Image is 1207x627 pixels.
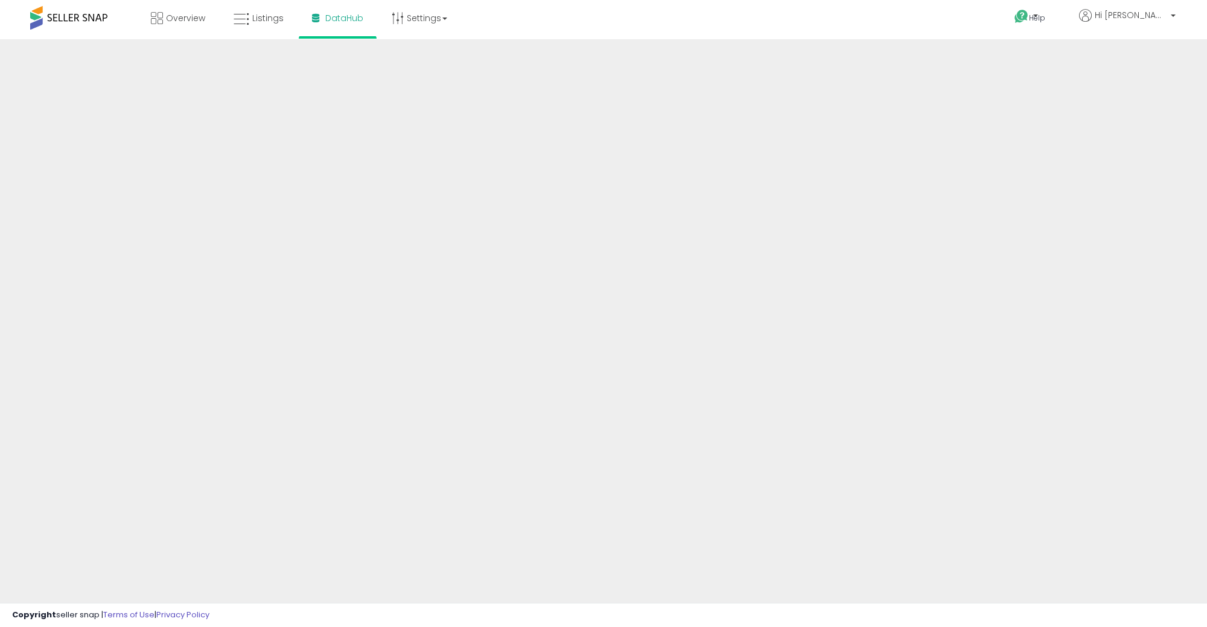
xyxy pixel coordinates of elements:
[1029,13,1045,23] span: Help
[166,12,205,24] span: Overview
[252,12,284,24] span: Listings
[1079,9,1176,36] a: Hi [PERSON_NAME]
[1014,9,1029,24] i: Get Help
[1095,9,1167,21] span: Hi [PERSON_NAME]
[325,12,363,24] span: DataHub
